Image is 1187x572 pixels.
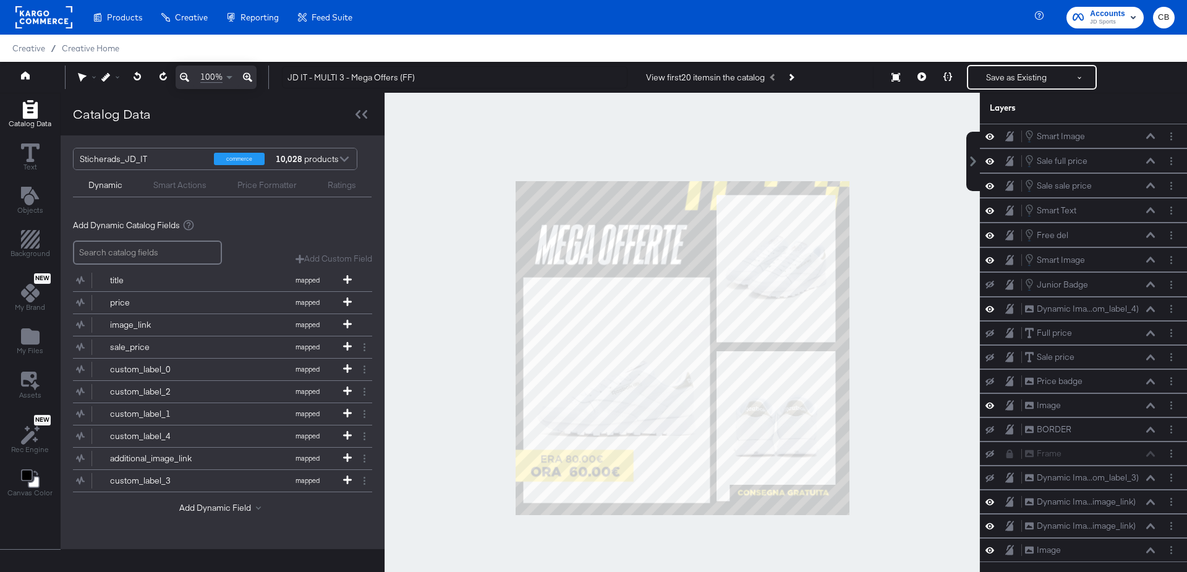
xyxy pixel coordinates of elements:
[9,325,51,360] button: Add Files
[1037,520,1136,532] div: Dynamic Ima...image_link)
[1090,7,1125,20] span: Accounts
[179,502,266,514] button: Add Dynamic Field
[73,292,357,314] button: pricemapped
[1037,544,1061,556] div: Image
[1037,399,1061,411] div: Image
[1165,130,1178,143] button: Layer Options
[1165,399,1178,412] button: Layer Options
[73,381,372,403] div: custom_label_2mapped
[273,276,341,284] span: mapped
[312,12,352,22] span: Feed Suite
[1037,424,1071,435] div: BORDER
[4,412,56,458] button: NewRec Engine
[1037,155,1087,167] div: Sale full price
[1037,303,1139,315] div: Dynamic Ima...om_label_4)
[1037,351,1074,363] div: Sale price
[980,514,1187,538] div: Dynamic Ima...image_link)Layer Options
[1037,205,1076,216] div: Smart Text
[9,119,51,129] span: Catalog Data
[73,336,372,358] div: sale_pricemapped
[62,43,119,53] a: Creative Home
[175,12,208,22] span: Creative
[1024,423,1072,436] button: BORDER
[7,488,53,498] span: Canvas Color
[1165,519,1178,532] button: Layer Options
[1165,327,1178,339] button: Layer Options
[273,454,341,463] span: mapped
[1165,375,1178,388] button: Layer Options
[110,475,200,487] div: custom_label_3
[273,432,341,440] span: mapped
[80,148,205,169] div: Sticherads_JD_IT
[107,12,142,22] span: Products
[980,272,1187,297] div: Junior BadgeLayer Options
[646,72,765,83] div: View first 20 items in the catalog
[73,220,180,231] span: Add Dynamic Catalog Fields
[273,365,341,374] span: mapped
[274,148,304,169] strong: 10,028
[153,179,206,191] div: Smart Actions
[110,430,200,442] div: custom_label_4
[1165,423,1178,436] button: Layer Options
[980,417,1187,442] div: BORDERLayer Options
[73,314,372,336] div: image_linkmapped
[14,140,47,176] button: Text
[980,124,1187,148] div: Smart ImageLayer Options
[1024,203,1077,217] button: Smart Text
[980,393,1187,417] div: ImageLayer Options
[782,66,799,88] button: Next Product
[17,205,43,215] span: Objects
[1165,254,1178,267] button: Layer Options
[1024,278,1089,291] button: Junior Badge
[73,270,357,291] button: titlemapped
[34,275,51,283] span: New
[273,476,341,485] span: mapped
[110,341,200,353] div: sale_price
[1024,302,1139,315] button: Dynamic Ima...om_label_4)
[1024,253,1086,267] button: Smart Image
[45,43,62,53] span: /
[1037,375,1083,387] div: Price badge
[980,223,1187,247] div: Free delLayer Options
[1037,472,1139,484] div: Dynamic Ima...om_label_3)
[1165,204,1178,217] button: Layer Options
[1037,130,1085,142] div: Smart Image
[73,336,357,358] button: sale_pricemapped
[11,249,50,258] span: Background
[110,275,200,286] div: title
[88,179,122,191] div: Dynamic
[73,292,372,314] div: pricemapped
[273,343,341,351] span: mapped
[110,364,200,375] div: custom_label_0
[296,253,372,265] button: Add Custom Field
[7,271,53,317] button: NewMy Brand
[1037,279,1088,291] div: Junior Badge
[34,416,51,424] span: New
[1165,471,1178,484] button: Layer Options
[1037,180,1092,192] div: Sale sale price
[980,538,1187,562] div: ImageLayer Options
[11,445,49,455] span: Rec Engine
[1024,471,1139,484] button: Dynamic Ima...om_label_3)
[110,408,200,420] div: custom_label_1
[73,470,357,492] button: custom_label_3mapped
[1037,496,1136,508] div: Dynamic Ima...image_link)
[1165,278,1178,291] button: Layer Options
[1066,7,1144,28] button: AccountsJD Sports
[200,71,223,83] span: 100%
[10,184,51,219] button: Add Text
[1037,327,1072,339] div: Full price
[980,442,1187,466] div: FrameLayer Options
[73,270,372,291] div: titlemapped
[1024,228,1069,242] button: Free del
[1024,375,1083,388] button: Price badge
[1165,179,1178,192] button: Layer Options
[73,403,372,425] div: custom_label_1mapped
[1165,495,1178,508] button: Layer Options
[12,368,49,404] button: Assets
[273,387,341,396] span: mapped
[73,470,372,492] div: custom_label_3mapped
[1158,11,1170,25] span: CB
[3,228,57,263] button: Add Rectangle
[23,162,37,172] span: Text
